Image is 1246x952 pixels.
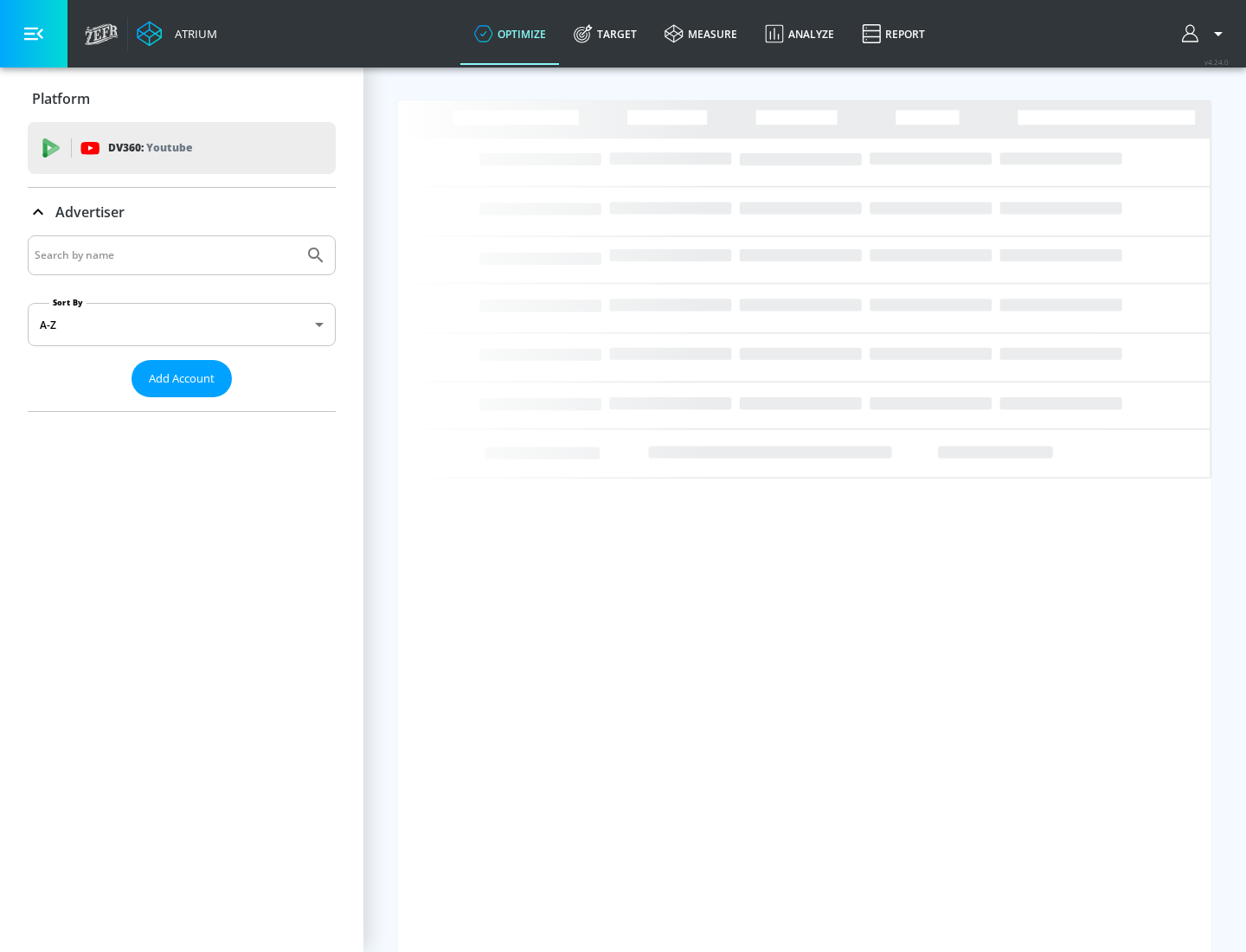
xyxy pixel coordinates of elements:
p: Platform [32,89,90,108]
input: Search by name [35,244,297,267]
span: v 4.24.0 [1204,57,1229,67]
p: Advertiser [55,203,125,222]
a: Report [848,3,939,65]
div: DV360: Youtube [28,122,336,174]
a: Analyze [751,3,848,65]
a: optimize [460,3,560,65]
div: Advertiser [28,235,336,411]
div: Advertiser [28,188,336,236]
a: measure [651,3,751,65]
nav: list of Advertiser [28,397,336,411]
p: Youtube [146,138,192,157]
span: Add Account [149,369,215,389]
a: Target [560,3,651,65]
a: Atrium [137,21,217,47]
div: Platform [28,74,336,123]
label: Sort By [49,297,87,308]
button: Add Account [132,360,232,397]
div: A-Z [28,303,336,346]
div: Atrium [168,26,217,42]
p: DV360: [108,138,192,158]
